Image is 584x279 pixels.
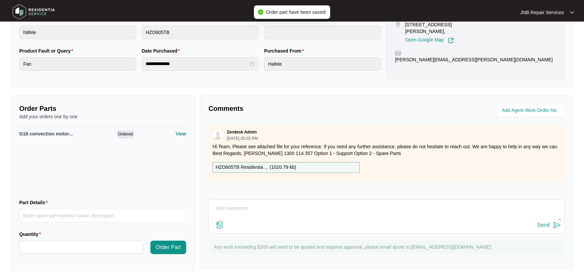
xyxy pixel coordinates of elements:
[227,129,257,135] p: Zendesk Admin
[227,136,258,141] p: [DATE] 05:55 PM
[537,221,561,230] button: Send
[264,57,381,71] input: Purchased From
[208,104,382,113] p: Comments
[142,26,259,39] input: Product Model
[395,50,401,56] img: map-pin
[212,143,561,157] p: Hi Team, Please see attached file for your reference. If you need any further assistance, please ...
[19,104,186,113] p: Order Parts
[264,48,306,54] label: Purchased From
[19,231,43,238] label: Quantity
[405,37,454,43] a: Open Google Map
[502,106,561,115] input: Add Agent Work Order No.
[258,9,263,15] span: check-circle
[553,221,561,229] img: send-icon.svg
[266,9,326,15] span: Order part have been saved!
[176,130,186,137] p: View
[142,48,182,54] label: Date Purchased
[395,56,553,63] p: [PERSON_NAME][EMAIL_ADDRESS][PERSON_NAME][DOMAIN_NAME]
[264,26,381,39] input: Serial Number
[448,37,454,43] img: Link-External
[405,21,489,35] p: [STREET_ADDRESS][PERSON_NAME],
[537,222,550,228] div: Send
[214,244,561,250] p: Any work exceeding $300 will need to be quoted and requires approval, please email quote to [EMAI...
[117,130,134,138] span: Ordered
[146,60,249,67] input: Date Purchased
[395,21,401,27] img: map-pin
[19,131,73,136] span: G18 convection motor...
[215,164,296,171] p: HZO605TB Residentia ... ( 1020.79 kb )
[19,209,186,222] input: Part Details
[19,57,136,71] input: Product Fault or Query
[215,221,224,229] img: file-attachment-doc.svg
[19,113,186,120] p: Add your orders one by one
[10,2,57,22] img: residentia service logo
[19,48,76,54] label: Product Fault or Query
[156,243,181,251] span: Order Part
[570,11,574,14] img: dropdown arrow
[150,241,186,254] button: Order Part
[20,241,143,254] input: Quantity
[213,130,223,140] img: user.svg
[19,26,136,39] input: Brand
[520,9,564,16] p: JNB Repair Services
[19,199,51,206] label: Part Details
